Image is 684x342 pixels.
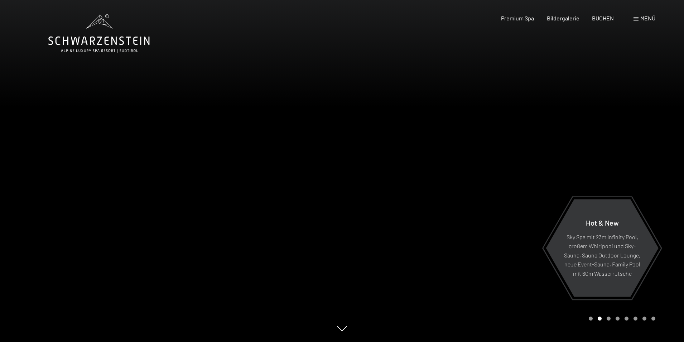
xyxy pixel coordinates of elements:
div: Carousel Page 3 [607,317,611,321]
p: Sky Spa mit 23m Infinity Pool, großem Whirlpool und Sky-Sauna, Sauna Outdoor Lounge, neue Event-S... [563,232,641,278]
div: Carousel Pagination [586,317,655,321]
div: Carousel Page 7 [642,317,646,321]
div: Carousel Page 5 [625,317,628,321]
div: Carousel Page 2 (Current Slide) [598,317,602,321]
a: BUCHEN [592,15,614,21]
a: Hot & New Sky Spa mit 23m Infinity Pool, großem Whirlpool und Sky-Sauna, Sauna Outdoor Lounge, ne... [545,199,659,297]
span: Menü [640,15,655,21]
a: Bildergalerie [547,15,579,21]
div: Carousel Page 4 [616,317,620,321]
div: Carousel Page 8 [651,317,655,321]
a: Premium Spa [501,15,534,21]
span: Hot & New [586,218,619,227]
div: Carousel Page 6 [634,317,637,321]
div: Carousel Page 1 [589,317,593,321]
